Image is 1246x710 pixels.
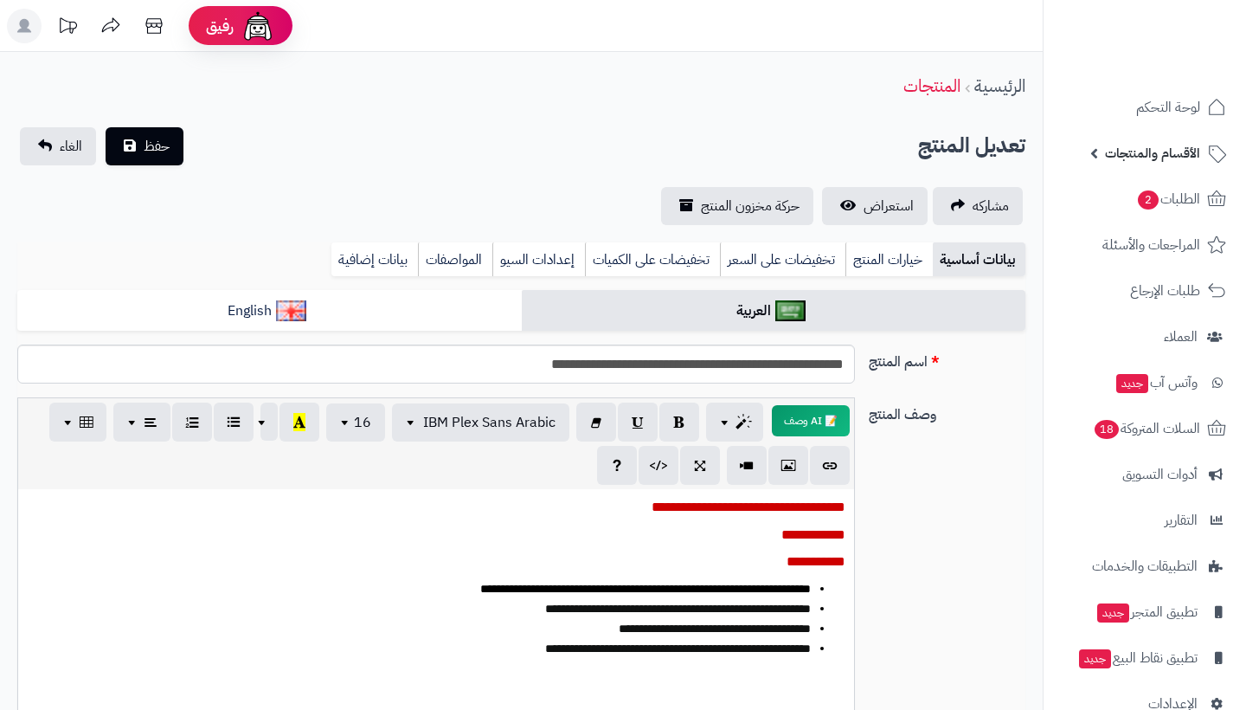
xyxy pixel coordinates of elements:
[331,242,418,277] a: بيانات إضافية
[1092,554,1198,578] span: التطبيقات والخدمات
[845,242,933,277] a: خيارات المنتج
[772,405,850,436] button: 📝 AI وصف
[106,127,183,165] button: حفظ
[903,73,960,99] a: المنتجات
[720,242,845,277] a: تخفيضات على السعر
[661,187,813,225] a: حركة مخزون المنتج
[423,412,556,433] span: IBM Plex Sans Arabic
[864,196,914,216] span: استعراض
[933,242,1025,277] a: بيانات أساسية
[585,242,720,277] a: تخفيضات على الكميات
[918,128,1025,164] h2: تعديل المنتج
[522,290,1026,332] a: العربية
[1054,454,1236,495] a: أدوات التسويق
[1116,374,1148,393] span: جديد
[1105,141,1200,165] span: الأقسام والمنتجات
[1054,591,1236,633] a: تطبيق المتجرجديد
[974,73,1025,99] a: الرئيسية
[1130,279,1200,303] span: طلبات الإرجاع
[1054,362,1236,403] a: وآتس آبجديد
[206,16,234,36] span: رفيق
[17,290,522,332] a: English
[1114,371,1198,395] span: وآتس آب
[1054,224,1236,266] a: المراجعات والأسئلة
[1095,600,1198,624] span: تطبيق المتجر
[1054,500,1236,541] a: التقارير
[862,397,1032,425] label: وصف المنتج
[20,127,96,165] a: الغاء
[775,300,806,321] img: العربية
[1054,87,1236,128] a: لوحة التحكم
[933,187,1023,225] a: مشاركه
[1093,416,1200,441] span: السلات المتروكة
[241,9,275,43] img: ai-face.png
[1136,95,1200,119] span: لوحة التحكم
[1079,649,1111,668] span: جديد
[1054,637,1236,679] a: تطبيق نقاط البيعجديد
[144,136,170,157] span: حفظ
[1097,603,1129,623] span: جديد
[862,345,1032,372] label: اسم المنتج
[354,412,371,433] span: 16
[1137,190,1159,210] span: 2
[326,403,385,442] button: 16
[1054,545,1236,587] a: التطبيقات والخدمات
[46,9,89,48] a: تحديثات المنصة
[973,196,1009,216] span: مشاركه
[1122,462,1198,487] span: أدوات التسويق
[1054,270,1236,312] a: طلبات الإرجاع
[1054,408,1236,449] a: السلات المتروكة18
[1054,178,1236,220] a: الطلبات2
[418,242,492,277] a: المواصفات
[822,187,928,225] a: استعراض
[60,136,82,157] span: الغاء
[392,403,569,442] button: IBM Plex Sans Arabic
[1164,325,1198,349] span: العملاء
[1136,187,1200,211] span: الطلبات
[276,300,306,321] img: English
[1054,316,1236,358] a: العملاء
[701,196,800,216] span: حركة مخزون المنتج
[1102,233,1200,257] span: المراجعات والأسئلة
[1128,13,1230,49] img: logo-2.png
[492,242,585,277] a: إعدادات السيو
[1094,419,1121,440] span: 18
[1077,646,1198,670] span: تطبيق نقاط البيع
[1165,508,1198,532] span: التقارير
